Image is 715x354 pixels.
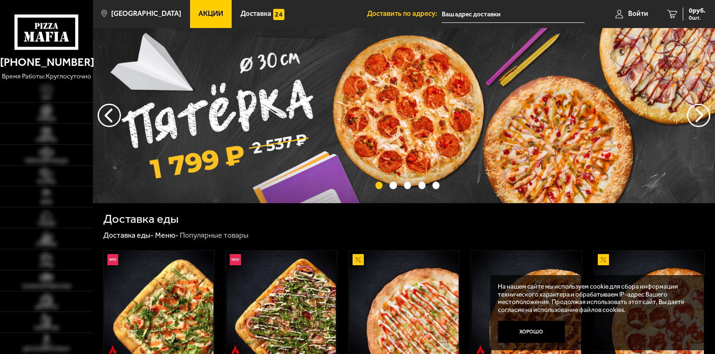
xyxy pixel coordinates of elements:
[404,182,411,189] button: точки переключения
[241,10,271,17] span: Доставка
[375,182,382,189] button: точки переключения
[230,254,241,265] img: Новинка
[103,213,178,225] h1: Доставка еды
[367,10,442,17] span: Доставить по адресу:
[198,10,223,17] span: Акции
[687,104,710,127] button: предыдущий
[155,231,178,240] a: Меню-
[418,182,425,189] button: точки переключения
[273,9,284,20] img: 15daf4d41897b9f0e9f617042186c801.svg
[180,231,248,241] div: Популярные товары
[689,7,706,14] span: 0 руб.
[107,254,119,265] img: Новинка
[389,182,396,189] button: точки переключения
[598,254,609,265] img: Акционный
[353,254,364,265] img: Акционный
[98,104,121,127] button: следующий
[103,231,154,240] a: Доставка еды-
[432,182,439,189] button: точки переключения
[689,15,706,21] span: 0 шт.
[498,321,565,343] button: Хорошо
[498,283,692,313] p: На нашем сайте мы используем cookie для сбора информации технического характера и обрабатываем IP...
[111,10,181,17] span: [GEOGRAPHIC_DATA]
[628,10,648,17] span: Войти
[442,6,585,23] input: Ваш адрес доставки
